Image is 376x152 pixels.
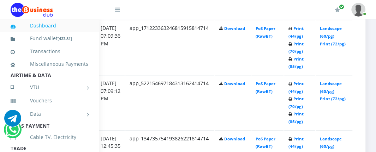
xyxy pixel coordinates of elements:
[320,41,346,46] a: Print (72/pg)
[11,18,88,34] a: Dashboard
[288,56,304,69] a: Print (85/pg)
[125,20,214,74] td: app_171223363246815915814714
[224,136,245,141] a: Download
[288,81,304,94] a: Print (44/pg)
[11,3,53,17] img: Logo
[256,26,275,39] a: PoS Paper (RawBT)
[4,115,21,127] a: Chat for support
[288,41,304,54] a: Print (70/pg)
[11,93,88,109] a: Vouchers
[11,30,88,47] a: Fund wallet[423.81]
[11,43,88,59] a: Transactions
[59,36,71,41] b: 423.81
[11,56,88,72] a: Miscellaneous Payments
[11,78,88,96] a: VTU
[58,36,72,41] small: [ ]
[125,75,214,129] td: app_522154697184313162414714
[256,81,275,94] a: PoS Paper (RawBT)
[320,26,342,39] a: Landscape (60/pg)
[256,136,275,149] a: PoS Paper (RawBT)
[288,111,304,124] a: Print (85/pg)
[5,126,20,138] a: Chat for support
[288,26,304,39] a: Print (44/pg)
[11,105,88,123] a: Data
[288,136,304,149] a: Print (44/pg)
[224,81,245,86] a: Download
[11,129,88,145] a: Cable TV, Electricity
[320,96,346,101] a: Print (72/pg)
[335,7,340,13] i: Renew/Upgrade Subscription
[224,26,245,31] a: Download
[320,136,342,149] a: Landscape (60/pg)
[96,75,125,129] td: [DATE] 07:09:12 PM
[351,3,365,17] img: User
[96,20,125,74] td: [DATE] 07:09:36 PM
[288,96,304,109] a: Print (70/pg)
[339,4,344,9] span: Renew/Upgrade Subscription
[320,81,342,94] a: Landscape (60/pg)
